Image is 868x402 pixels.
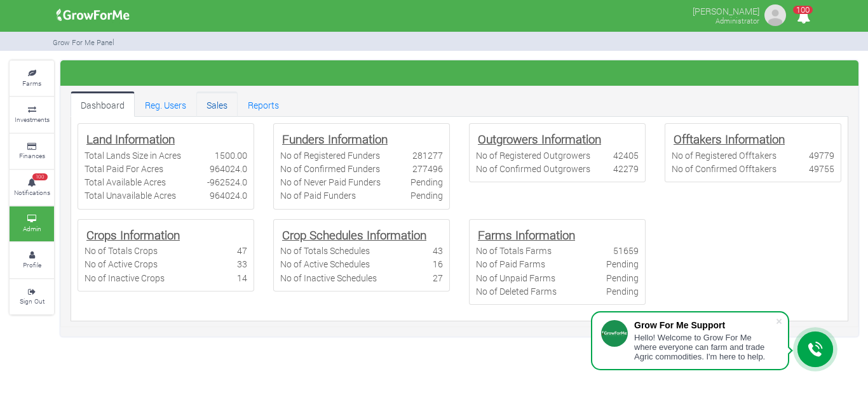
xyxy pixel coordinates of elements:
div: No of Paid Farms [476,257,545,271]
a: Admin [10,206,54,241]
p: [PERSON_NAME] [693,3,759,18]
div: No of Never Paid Funders [280,175,381,189]
b: Funders Information [282,131,388,147]
b: Farms Information [478,227,575,243]
a: 100 [791,12,816,24]
a: Dashboard [71,91,135,117]
b: Land Information [86,131,175,147]
img: growforme image [763,3,788,28]
div: No of Deleted Farms [476,285,557,298]
div: No of Registered Outgrowers [476,149,590,162]
div: 33 [237,257,247,271]
div: Total Unavailable Acres [85,189,176,202]
small: Notifications [14,188,50,197]
div: No of Registered Offtakers [672,149,776,162]
small: Sign Out [20,297,44,305]
div: No of Confirmed Funders [280,162,380,175]
div: No of Totals Schedules [280,244,370,257]
div: Pending [410,189,443,202]
div: No of Totals Crops [85,244,158,257]
div: No of Confirmed Outgrowers [476,162,590,175]
div: 49755 [809,162,834,175]
div: 964024.0 [210,189,247,202]
div: 277496 [412,162,443,175]
i: Notifications [791,3,816,31]
div: 43 [433,244,443,257]
div: No of Totals Farms [476,244,552,257]
div: 42279 [613,162,639,175]
div: 51659 [613,244,639,257]
div: No of Active Crops [85,257,158,271]
div: 281277 [412,149,443,162]
div: 47 [237,244,247,257]
span: 100 [793,6,813,14]
div: Total Available Acres [85,175,166,189]
div: Total Lands Size in Acres [85,149,181,162]
div: 14 [237,271,247,285]
a: Sales [196,91,238,117]
div: 16 [433,257,443,271]
a: Reports [238,91,289,117]
img: growforme image [52,3,134,28]
div: 42405 [613,149,639,162]
div: 49779 [809,149,834,162]
a: 100 Notifications [10,170,54,205]
a: Sign Out [10,279,54,314]
b: Offtakers Information [674,131,785,147]
small: Grow For Me Panel [53,37,114,47]
div: No of Paid Funders [280,189,356,202]
div: Grow For Me Support [634,320,775,330]
div: No of Active Schedules [280,257,370,271]
div: -962524.0 [207,175,247,189]
div: No of Inactive Crops [85,271,165,285]
small: Admin [23,224,41,233]
small: Farms [22,79,41,88]
div: No of Confirmed Offtakers [672,162,776,175]
div: 964024.0 [210,162,247,175]
div: Pending [410,175,443,189]
a: Investments [10,97,54,132]
div: No of Inactive Schedules [280,271,377,285]
div: Pending [606,257,639,271]
a: Farms [10,61,54,96]
small: Profile [23,260,41,269]
small: Investments [15,115,50,124]
div: 1500.00 [215,149,247,162]
div: Pending [606,271,639,285]
b: Crops Information [86,227,180,243]
b: Crop Schedules Information [282,227,426,243]
a: Reg. Users [135,91,196,117]
div: No of Registered Funders [280,149,380,162]
small: Finances [19,151,45,160]
small: Administrator [715,16,759,25]
span: 100 [32,173,48,181]
div: No of Unpaid Farms [476,271,555,285]
a: Profile [10,243,54,278]
b: Outgrowers Information [478,131,601,147]
div: 27 [433,271,443,285]
a: Finances [10,134,54,169]
div: Total Paid For Acres [85,162,163,175]
div: Pending [606,285,639,298]
div: Hello! Welcome to Grow For Me where everyone can farm and trade Agric commodities. I'm here to help. [634,333,775,361]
